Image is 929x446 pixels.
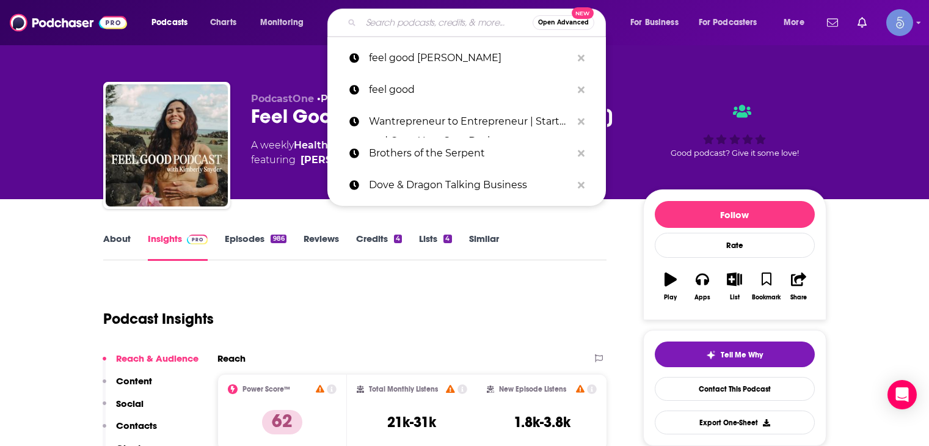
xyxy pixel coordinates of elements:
button: open menu [691,13,775,32]
button: Play [655,265,687,309]
span: For Business [630,14,679,31]
button: Content [103,375,152,398]
div: Apps [694,294,710,301]
span: • [317,93,382,104]
div: Bookmark [752,294,781,301]
span: Logged in as Spiral5-G1 [886,9,913,36]
span: Monitoring [260,14,304,31]
button: tell me why sparkleTell Me Why [655,342,815,367]
button: Apps [687,265,718,309]
button: open menu [775,13,820,32]
p: Wantrepreneur to Entrepreneur | Start and Grow Your Own Business [369,106,572,137]
div: Rate [655,233,815,258]
img: Podchaser - Follow, Share and Rate Podcasts [10,11,127,34]
span: Charts [210,14,236,31]
a: InsightsPodchaser Pro [148,233,208,261]
p: Brothers of the Serpent [369,137,572,169]
a: Episodes986 [225,233,286,261]
span: More [784,14,804,31]
a: Charts [202,13,244,32]
h3: 21k-31k [387,413,436,431]
a: Wantrepreneur to Entrepreneur | Start and Grow Your Own Business [327,106,606,137]
p: Content [116,375,152,387]
p: Dove & Dragon Talking Business [369,169,572,201]
button: Follow [655,201,815,228]
div: 986 [271,235,286,243]
img: User Profile [886,9,913,36]
div: A weekly podcast [251,138,476,167]
p: Social [116,398,144,409]
a: Show notifications dropdown [822,12,843,33]
img: Feel Good Podcast with Kimberly Snyder [106,84,228,207]
p: feel good [369,74,572,106]
button: open menu [143,13,203,32]
p: Contacts [116,420,157,431]
button: Open AdvancedNew [533,15,594,30]
img: Podchaser Pro [187,235,208,244]
button: Export One-Sheet [655,411,815,434]
div: Share [790,294,807,301]
h2: Power Score™ [242,385,290,393]
a: Show notifications dropdown [853,12,872,33]
div: Open Intercom Messenger [887,380,917,409]
a: Contact This Podcast [655,377,815,401]
a: feel good [PERSON_NAME] [327,42,606,74]
span: Open Advanced [538,20,589,26]
button: open menu [252,13,319,32]
a: Brothers of the Serpent [327,137,606,169]
a: PodcastOne [321,93,382,104]
div: 4 [394,235,402,243]
button: Reach & Audience [103,353,199,375]
button: List [718,265,750,309]
span: New [572,7,594,19]
div: 4 [443,235,451,243]
h2: New Episode Listens [499,385,566,393]
div: Good podcast? Give it some love! [643,93,826,169]
button: Bookmark [751,265,782,309]
button: Social [103,398,144,420]
span: For Podcasters [699,14,757,31]
span: PodcastOne [251,93,314,104]
button: Contacts [103,420,157,442]
a: Dove & Dragon Talking Business [327,169,606,201]
span: Tell Me Why [721,350,763,360]
a: Credits4 [356,233,402,261]
input: Search podcasts, credits, & more... [361,13,533,32]
h2: Reach [217,353,246,364]
img: tell me why sparkle [706,350,716,360]
p: Reach & Audience [116,353,199,364]
button: open menu [622,13,694,32]
div: Play [664,294,677,301]
h3: 1.8k-3.8k [514,413,570,431]
a: About [103,233,131,261]
button: Show profile menu [886,9,913,36]
h1: Podcast Insights [103,310,214,328]
span: featuring [251,153,476,167]
p: feel good kimberly [369,42,572,74]
a: Similar [469,233,499,261]
h2: Total Monthly Listens [369,385,438,393]
span: Podcasts [151,14,188,31]
p: 62 [262,410,302,434]
a: feel good [327,74,606,106]
a: Health [294,139,328,151]
div: Search podcasts, credits, & more... [339,9,618,37]
a: Reviews [304,233,339,261]
button: Share [782,265,814,309]
a: Kimberly Snyder [301,153,388,167]
div: List [730,294,740,301]
span: Good podcast? Give it some love! [671,148,799,158]
a: Lists4 [419,233,451,261]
